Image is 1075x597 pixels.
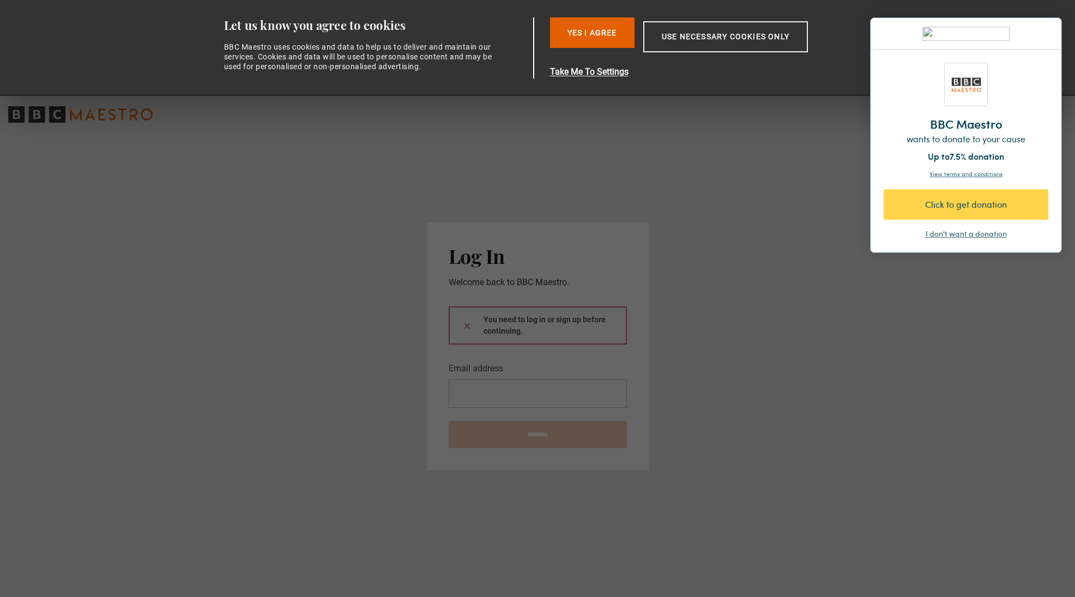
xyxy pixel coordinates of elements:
svg: BBC Maestro [8,106,153,123]
button: Yes I Agree [550,17,635,48]
label: Email address [449,362,503,375]
div: BBC Maestro uses cookies and data to help us to deliver and maintain our services. Cookies and da... [224,42,499,72]
p: Welcome back to BBC Maestro. [449,276,627,289]
h2: Log In [449,244,627,267]
button: Use necessary cookies only [643,21,808,52]
div: Let us know you agree to cookies [224,17,529,33]
div: You need to log in or sign up before continuing. [449,306,627,345]
button: Take Me To Settings [550,65,860,79]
